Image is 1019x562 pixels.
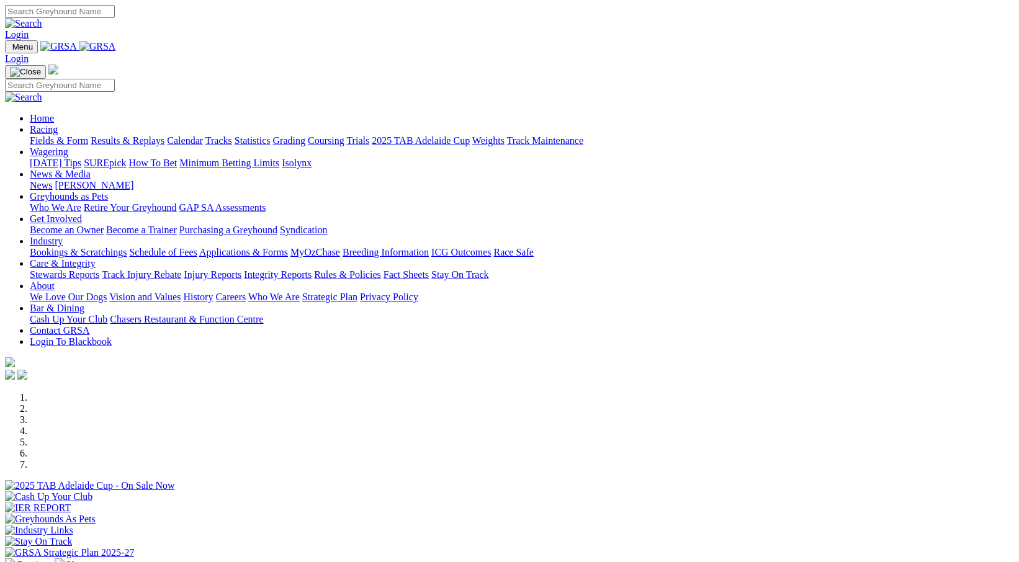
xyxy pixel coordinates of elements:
img: Search [5,18,42,29]
a: Purchasing a Greyhound [179,225,277,235]
a: Statistics [235,135,271,146]
div: Wagering [30,158,1014,169]
img: twitter.svg [17,370,27,380]
a: Contact GRSA [30,325,89,336]
img: facebook.svg [5,370,15,380]
img: Search [5,92,42,103]
div: Get Involved [30,225,1014,236]
img: logo-grsa-white.png [48,65,58,74]
a: Retire Your Greyhound [84,202,177,213]
a: [DATE] Tips [30,158,81,168]
a: Integrity Reports [244,269,312,280]
a: Login [5,53,29,64]
a: Results & Replays [91,135,164,146]
img: Greyhounds As Pets [5,514,96,525]
a: Applications & Forms [199,247,288,257]
div: Racing [30,135,1014,146]
img: Cash Up Your Club [5,491,92,502]
a: Syndication [280,225,327,235]
a: Injury Reports [184,269,241,280]
a: Care & Integrity [30,258,96,269]
div: Care & Integrity [30,269,1014,280]
a: Wagering [30,146,68,157]
a: We Love Our Dogs [30,292,107,302]
a: Race Safe [493,247,533,257]
a: Who We Are [248,292,300,302]
a: GAP SA Assessments [179,202,266,213]
a: Rules & Policies [314,269,381,280]
a: Grading [273,135,305,146]
a: Home [30,113,54,123]
a: Login [5,29,29,40]
img: Close [10,67,41,77]
div: Industry [30,247,1014,258]
a: Strategic Plan [302,292,357,302]
a: Fact Sheets [384,269,429,280]
a: Bookings & Scratchings [30,247,127,257]
a: MyOzChase [290,247,340,257]
a: History [183,292,213,302]
a: Careers [215,292,246,302]
button: Toggle navigation [5,65,46,79]
a: Tracks [205,135,232,146]
a: Minimum Betting Limits [179,158,279,168]
a: How To Bet [129,158,177,168]
img: Industry Links [5,525,73,536]
img: IER REPORT [5,502,71,514]
a: Breeding Information [343,247,429,257]
img: 2025 TAB Adelaide Cup - On Sale Now [5,480,175,491]
input: Search [5,79,115,92]
div: Greyhounds as Pets [30,202,1014,213]
a: Become an Owner [30,225,104,235]
a: 2025 TAB Adelaide Cup [372,135,470,146]
a: Isolynx [282,158,312,168]
img: logo-grsa-white.png [5,357,15,367]
img: Stay On Track [5,536,72,547]
a: News [30,180,52,190]
a: [PERSON_NAME] [55,180,133,190]
img: GRSA [79,41,116,52]
a: Login To Blackbook [30,336,112,347]
a: Get Involved [30,213,82,224]
img: GRSA Strategic Plan 2025-27 [5,547,134,558]
a: Track Maintenance [507,135,583,146]
a: Bar & Dining [30,303,84,313]
div: Bar & Dining [30,314,1014,325]
a: Vision and Values [109,292,181,302]
a: Fields & Form [30,135,88,146]
input: Search [5,5,115,18]
a: Become a Trainer [106,225,177,235]
a: Greyhounds as Pets [30,191,108,202]
a: Calendar [167,135,203,146]
a: Cash Up Your Club [30,314,107,324]
a: Privacy Policy [360,292,418,302]
a: News & Media [30,169,91,179]
a: Racing [30,124,58,135]
a: Who We Are [30,202,81,213]
a: SUREpick [84,158,126,168]
span: Menu [12,42,33,51]
div: News & Media [30,180,1014,191]
a: ICG Outcomes [431,247,491,257]
a: Stay On Track [431,269,488,280]
a: Chasers Restaurant & Function Centre [110,314,263,324]
div: About [30,292,1014,303]
a: Coursing [308,135,344,146]
img: GRSA [40,41,77,52]
a: Trials [346,135,369,146]
a: About [30,280,55,291]
a: Industry [30,236,63,246]
a: Stewards Reports [30,269,99,280]
a: Schedule of Fees [129,247,197,257]
a: Weights [472,135,505,146]
button: Toggle navigation [5,40,38,53]
a: Track Injury Rebate [102,269,181,280]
